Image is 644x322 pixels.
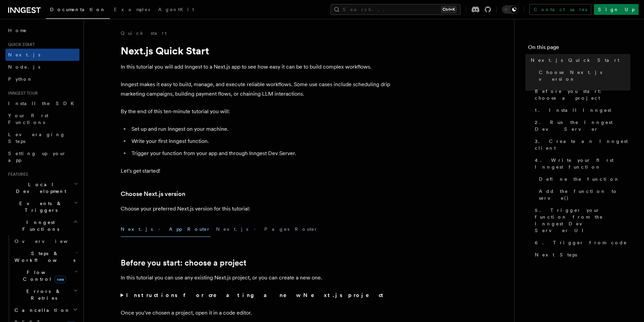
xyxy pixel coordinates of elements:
[121,204,391,214] p: Choose your preferred Next.js version for this tutorial:
[5,49,79,61] a: Next.js
[8,64,40,70] span: Node.js
[5,181,74,195] span: Local Development
[535,107,611,114] span: 1. Install Inngest
[114,7,150,12] span: Examples
[129,124,391,134] li: Set up and run Inngest on your machine.
[535,251,577,258] span: Next Steps
[5,197,79,216] button: Events & Triggers
[121,80,391,99] p: Inngest makes it easy to build, manage, and execute reliable workflows. Some use cases include sc...
[121,107,391,116] p: By the end of this ten-minute tutorial you will:
[129,137,391,146] li: Write your first Inngest function.
[121,45,391,57] h1: Next.js Quick Start
[129,149,391,158] li: Trigger your function from your app and through Inngest Dev Server.
[154,2,198,18] a: AgentKit
[532,249,630,261] a: Next Steps
[12,285,79,304] button: Errors & Retries
[536,185,630,204] a: Add the function to serve()
[5,24,79,36] a: Home
[331,4,460,15] button: Search...Ctrl+K
[5,61,79,73] a: Node.js
[532,154,630,173] a: 4. Write your first Inngest function
[5,128,79,147] a: Leveraging Steps
[5,73,79,85] a: Python
[46,2,110,19] a: Documentation
[5,109,79,128] a: Your first Functions
[15,239,84,244] span: Overview
[5,42,35,47] span: Quick start
[536,173,630,185] a: Define the function
[528,54,630,66] a: Next.js Quick Start
[121,258,246,268] a: Before you start: choose a project
[12,247,79,266] button: Steps & Workflows
[594,4,639,15] a: Sign Up
[539,176,620,182] span: Define the function
[532,204,630,237] a: 5. Trigger your function from the Inngest Dev Server UI
[8,27,27,34] span: Home
[5,219,73,232] span: Inngest Functions
[12,269,74,282] span: Flow Control
[535,207,630,234] span: 5. Trigger your function from the Inngest Dev Server UI
[110,2,154,18] a: Examples
[121,166,391,176] p: Let's get started!
[8,101,78,106] span: Install the SDK
[535,119,630,132] span: 2. Run the Inngest Dev Server
[5,91,38,96] span: Inngest tour
[5,216,79,235] button: Inngest Functions
[8,151,66,163] span: Setting up your app
[8,76,33,82] span: Python
[8,52,40,57] span: Next.js
[121,308,391,318] p: Once you've chosen a project, open it in a code editor.
[532,237,630,249] a: 6. Trigger from code
[12,304,79,316] button: Cancellation
[5,178,79,197] button: Local Development
[531,57,619,64] span: Next.js Quick Start
[532,135,630,154] a: 3. Create an Inngest client
[535,157,630,170] span: 4. Write your first Inngest function
[12,288,73,301] span: Errors & Retries
[529,4,591,15] a: Contact sales
[12,266,79,285] button: Flow Controlnew
[12,235,79,247] a: Overview
[539,69,630,82] span: Choose Next.js version
[5,147,79,166] a: Setting up your app
[8,132,65,144] span: Leveraging Steps
[12,307,70,314] span: Cancellation
[216,222,318,237] button: Next.js - Pages Router
[539,188,630,201] span: Add the function to serve()
[158,7,194,12] span: AgentKit
[8,113,48,125] span: Your first Functions
[532,116,630,135] a: 2. Run the Inngest Dev Server
[121,273,391,282] p: In this tutorial you can use any existing Next.js project, or you can create a new one.
[532,85,630,104] a: Before you start: choose a project
[55,276,66,283] span: new
[5,200,74,214] span: Events & Triggers
[535,239,627,246] span: 6. Trigger from code
[5,97,79,109] a: Install the SDK
[121,291,391,300] summary: Instructions for creating a new Next.js project
[441,6,456,13] kbd: Ctrl+K
[50,7,106,12] span: Documentation
[121,222,211,237] button: Next.js - App Router
[121,62,391,72] p: In this tutorial you will add Inngest to a Next.js app to see how easy it can be to build complex...
[532,104,630,116] a: 1. Install Inngest
[12,250,75,264] span: Steps & Workflows
[536,66,630,85] a: Choose Next.js version
[121,30,167,36] a: Quick start
[528,43,630,54] h4: On this page
[126,292,386,298] strong: Instructions for creating a new Next.js project
[535,138,630,151] span: 3. Create an Inngest client
[502,5,518,14] button: Toggle dark mode
[121,189,185,199] a: Choose Next.js version
[5,172,28,177] span: Features
[535,88,630,101] span: Before you start: choose a project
